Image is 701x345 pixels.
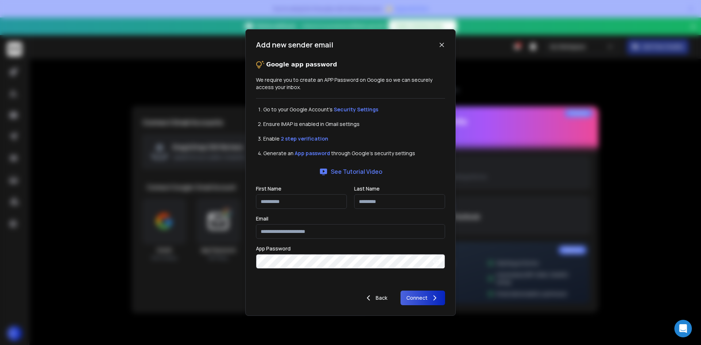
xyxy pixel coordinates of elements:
a: App password [295,150,330,157]
button: Back [358,291,393,305]
label: Email [256,216,268,221]
h1: Add new sender email [256,40,333,50]
label: First Name [256,186,281,191]
p: Google app password [266,60,337,69]
p: We require you to create an APP Password on Google so we can securely access your inbox. [256,76,445,91]
a: See Tutorial Video [319,167,382,176]
a: 2 step verification [281,135,328,142]
li: Ensure IMAP is enabled in Gmail settings [263,120,445,128]
li: Enable [263,135,445,142]
label: App Password [256,246,291,251]
a: Security Settings [334,106,378,113]
label: Last Name [354,186,380,191]
li: Go to your Google Account’s [263,106,445,113]
li: Generate an through Google's security settings [263,150,445,157]
button: Connect [401,291,445,305]
img: tips [256,60,265,69]
div: Open Intercom Messenger [674,320,692,337]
